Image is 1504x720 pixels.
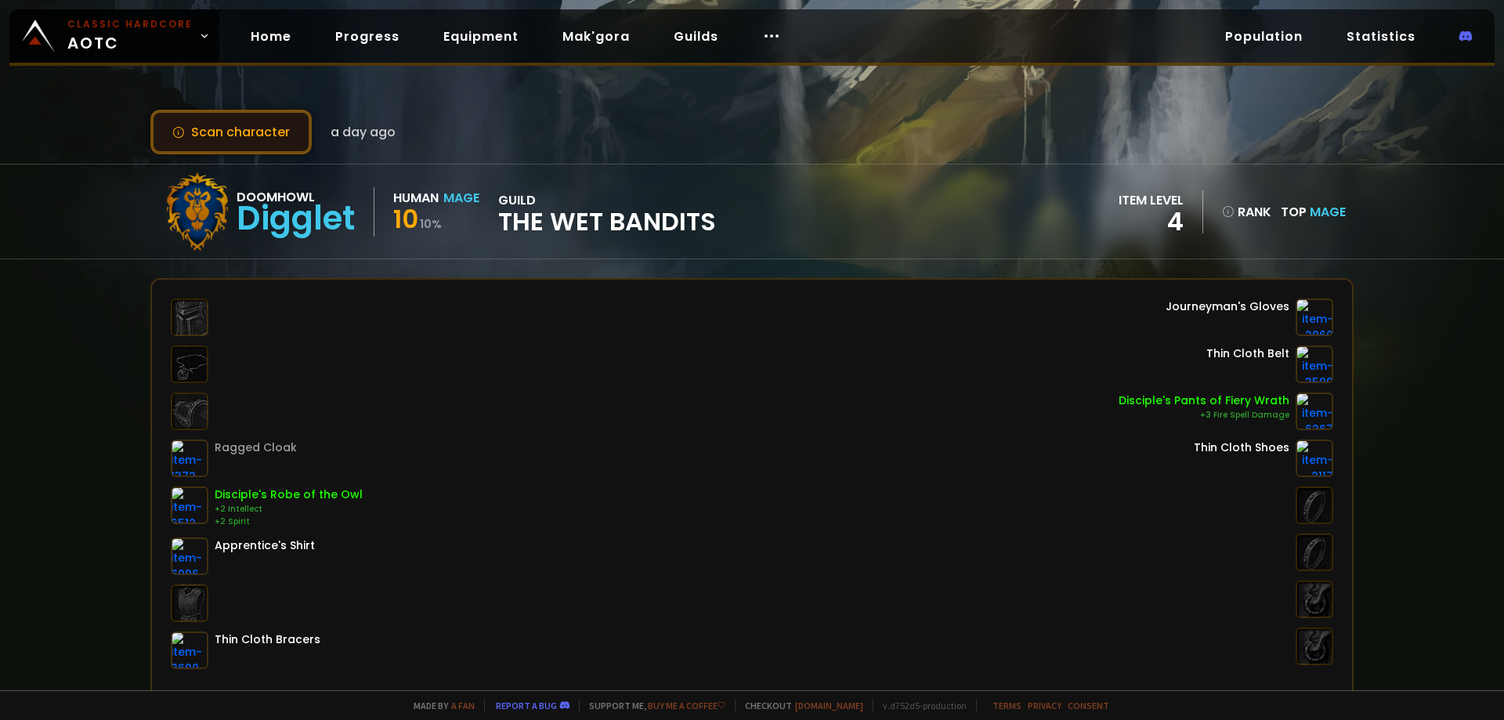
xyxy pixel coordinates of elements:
[661,20,731,52] a: Guilds
[648,700,725,711] a: Buy me a coffee
[873,700,967,711] span: v. d752d5 - production
[237,187,355,207] div: Doomhowl
[1310,203,1346,221] span: Mage
[1068,700,1109,711] a: Consent
[1213,20,1315,52] a: Population
[579,700,725,711] span: Support me,
[323,20,412,52] a: Progress
[1206,346,1289,362] div: Thin Cloth Belt
[393,188,439,208] div: Human
[735,700,863,711] span: Checkout
[215,487,363,503] div: Disciple's Robe of the Owl
[550,20,642,52] a: Mak'gora
[1296,440,1333,477] img: item-2117
[171,631,208,669] img: item-3600
[431,20,531,52] a: Equipment
[1119,409,1289,422] div: +3 Fire Spell Damage
[150,110,312,154] button: Scan character
[215,516,363,528] div: +2 Spirit
[404,700,475,711] span: Made by
[1296,298,1333,336] img: item-2960
[992,700,1021,711] a: Terms
[496,700,557,711] a: Report a bug
[171,487,208,524] img: item-6512
[238,20,304,52] a: Home
[498,190,716,233] div: guild
[171,440,208,477] img: item-1372
[1296,393,1333,430] img: item-6267
[1166,298,1289,315] div: Journeyman's Gloves
[9,9,219,63] a: Classic HardcoreAOTC
[215,631,320,648] div: Thin Cloth Bracers
[331,122,396,142] span: a day ago
[171,537,208,575] img: item-6096
[215,440,297,456] div: Ragged Cloak
[420,216,442,232] small: 10 %
[393,201,418,237] span: 10
[1194,440,1289,456] div: Thin Cloth Shoes
[1222,202,1271,222] div: rank
[1028,700,1061,711] a: Privacy
[443,188,479,208] div: Mage
[215,537,315,554] div: Apprentice's Shirt
[67,17,193,31] small: Classic Hardcore
[215,503,363,516] div: +2 Intellect
[1119,210,1184,233] div: 4
[1334,20,1428,52] a: Statistics
[795,700,863,711] a: [DOMAIN_NAME]
[498,210,716,233] span: The Wet Bandits
[1281,202,1346,222] div: Top
[1296,346,1333,383] img: item-3599
[67,17,193,55] span: AOTC
[237,207,355,230] div: Digglet
[1119,393,1289,409] div: Disciple's Pants of Fiery Wrath
[1119,190,1184,210] div: item level
[451,700,475,711] a: a fan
